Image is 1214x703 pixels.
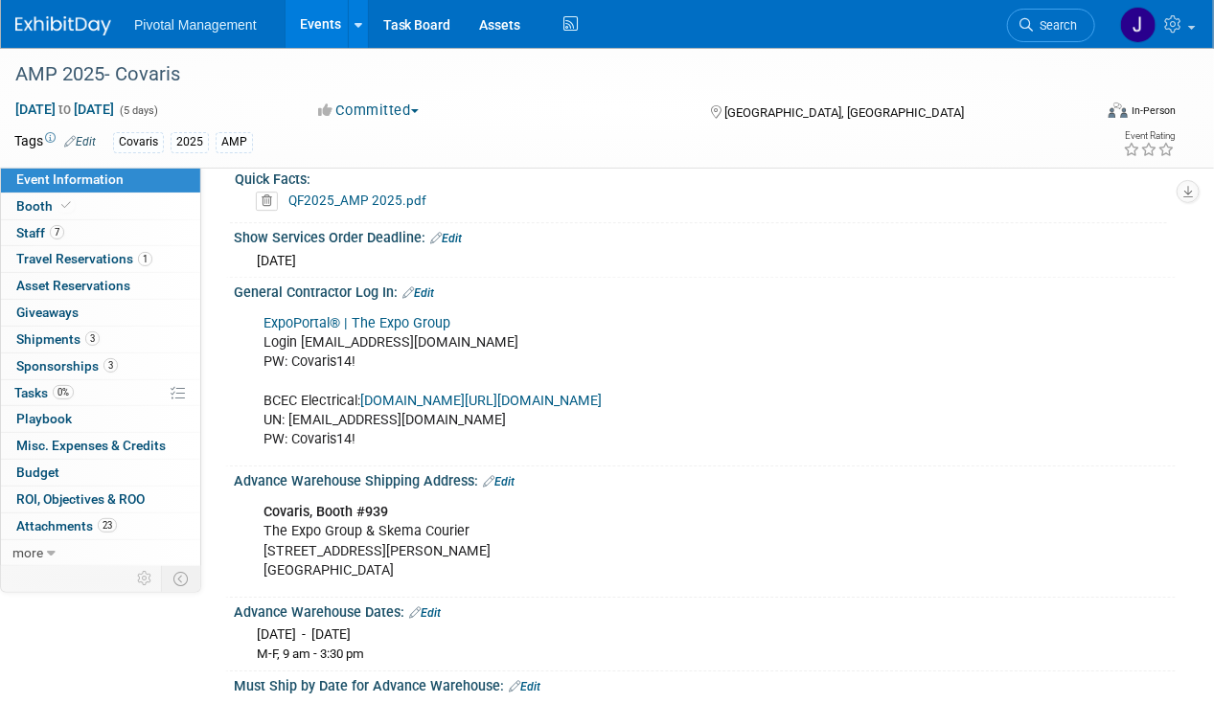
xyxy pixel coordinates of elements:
b: Covaris, Booth #939 [263,504,388,520]
a: Edit [409,606,441,620]
a: Staff7 [1,220,200,246]
a: Shipments3 [1,327,200,352]
a: Attachments23 [1,513,200,539]
span: Travel Reservations [16,251,152,266]
span: Tasks [14,385,74,400]
a: Budget [1,460,200,486]
div: The Expo Group & Skema Courier [STREET_ADDRESS][PERSON_NAME] [GEOGRAPHIC_DATA] [250,493,990,589]
a: Event Information [1,167,200,193]
a: [DOMAIN_NAME][URL][DOMAIN_NAME] [360,393,602,409]
td: Personalize Event Tab Strip [128,566,162,591]
span: 23 [98,518,117,533]
span: Budget [16,465,59,480]
span: to [56,102,74,117]
a: Edit [402,286,434,300]
span: 1 [138,252,152,266]
div: Show Services Order Deadline: [234,223,1176,248]
span: Booth [16,198,75,214]
span: Staff [16,225,64,240]
span: 3 [85,331,100,346]
span: Misc. Expenses & Credits [16,438,166,453]
span: 7 [50,225,64,239]
span: [DATE] [257,253,296,268]
span: Asset Reservations [16,278,130,293]
a: Misc. Expenses & Credits [1,433,200,459]
span: Search [1033,18,1077,33]
div: Advance Warehouse Shipping Address: [234,466,1176,491]
span: Event Information [16,171,124,187]
a: QF2025_AMP 2025.pdf [288,193,426,208]
span: more [12,545,43,560]
div: Event Rating [1123,131,1175,141]
button: Committed [312,101,426,121]
span: Sponsorships [16,358,118,374]
span: ROI, Objectives & ROO [16,491,145,507]
a: more [1,540,200,566]
div: Must Ship by Date for Advance Warehouse: [234,671,1176,696]
img: ExhibitDay [15,16,111,35]
a: Delete attachment? [256,194,286,208]
div: In-Person [1131,103,1176,118]
a: Sponsorships3 [1,353,200,379]
span: [DATE] - [DATE] [257,626,351,642]
div: 2025 [171,132,209,152]
img: Format-Inperson.png [1109,102,1128,118]
a: Edit [483,475,515,488]
a: Edit [64,135,96,148]
a: Search [1007,9,1095,42]
div: Covaris [113,132,164,152]
a: Tasks0% [1,380,200,406]
a: ROI, Objectives & ROO [1,487,200,512]
div: General Contractor Log In: [234,278,1176,303]
div: AMP [216,132,253,152]
div: M-F, 9 am - 3:30 pm [257,646,1161,664]
div: Event Format [1006,100,1176,128]
a: Edit [430,232,462,245]
i: Booth reservation complete [61,200,71,211]
img: Jessica Gatton [1120,7,1157,43]
span: 0% [53,385,74,399]
div: Login [EMAIL_ADDRESS][DOMAIN_NAME] PW: Covaris14! BCEC Electrical: UN: [EMAIL_ADDRESS][DOMAIN_NAM... [250,305,990,459]
a: Booth [1,193,200,219]
span: Attachments [16,518,117,533]
span: Shipments [16,331,100,347]
a: Playbook [1,406,200,432]
div: Advance Warehouse Dates: [234,598,1176,623]
span: [DATE] [DATE] [14,101,115,118]
a: Edit [509,680,540,693]
span: (5 days) [118,104,158,117]
div: AMP 2025- Covaris [9,57,1077,92]
a: Travel Reservations1 [1,246,200,272]
span: Pivotal Management [134,17,257,33]
td: Toggle Event Tabs [162,566,201,591]
span: Giveaways [16,305,79,320]
a: ExpoPortal® | The Expo Group [263,315,450,331]
a: Asset Reservations [1,273,200,299]
div: Quick Facts: [235,165,1167,189]
span: [GEOGRAPHIC_DATA], [GEOGRAPHIC_DATA] [725,105,965,120]
td: Tags [14,131,96,153]
a: Giveaways [1,300,200,326]
span: 3 [103,358,118,373]
span: Playbook [16,411,72,426]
